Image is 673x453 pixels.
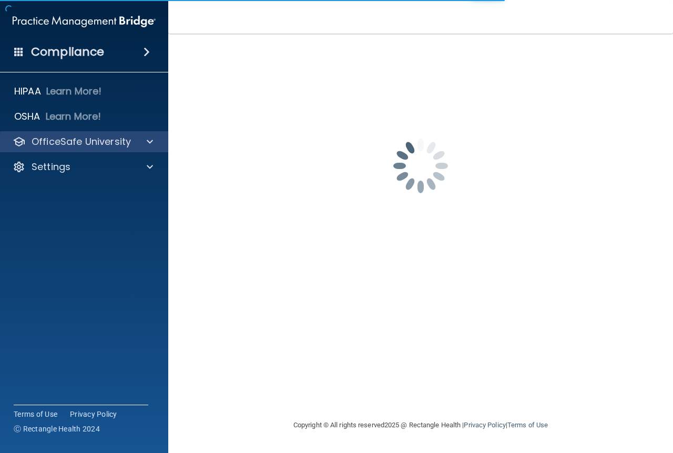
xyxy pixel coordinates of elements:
[32,161,70,173] p: Settings
[46,110,101,123] p: Learn More!
[13,11,156,32] img: PMB logo
[70,409,117,419] a: Privacy Policy
[46,85,102,98] p: Learn More!
[31,45,104,59] h4: Compliance
[368,113,473,218] img: spinner.e123f6fc.gif
[13,161,153,173] a: Settings
[464,421,505,429] a: Privacy Policy
[14,110,40,123] p: OSHA
[14,409,57,419] a: Terms of Use
[229,408,613,442] div: Copyright © All rights reserved 2025 @ Rectangle Health | |
[14,424,100,434] span: Ⓒ Rectangle Health 2024
[14,85,41,98] p: HIPAA
[13,135,153,148] a: OfficeSafe University
[32,135,131,148] p: OfficeSafe University
[507,421,548,429] a: Terms of Use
